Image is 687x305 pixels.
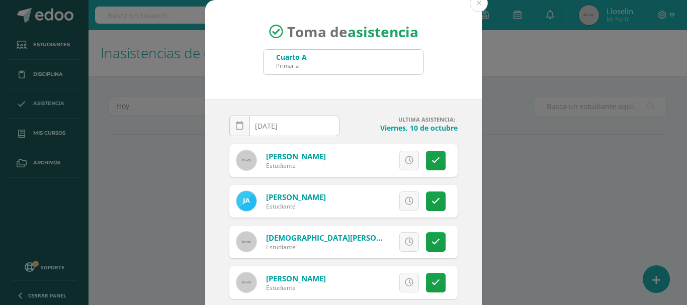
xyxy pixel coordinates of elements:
[266,151,326,161] a: [PERSON_NAME]
[348,123,458,133] h4: Viernes, 10 de octubre
[287,22,418,41] span: Toma de
[236,191,256,211] img: 907137e29065769887b4412bd02e3fe5.png
[276,62,307,69] div: Primaria
[236,272,256,292] img: 60x60
[266,243,387,251] div: Estudiante
[348,116,458,123] h4: ULTIMA ASISTENCIA:
[266,161,326,170] div: Estudiante
[276,52,307,62] div: Cuarto A
[266,192,326,202] a: [PERSON_NAME]
[266,233,410,243] a: [DEMOGRAPHIC_DATA][PERSON_NAME]
[266,283,326,292] div: Estudiante
[236,150,256,170] img: 60x60
[348,22,418,41] strong: asistencia
[236,232,256,252] img: 60x60
[230,116,339,136] input: Fecha de Inasistencia
[264,50,423,74] input: Busca un grado o sección aquí...
[266,202,326,211] div: Estudiante
[266,273,326,283] a: [PERSON_NAME]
